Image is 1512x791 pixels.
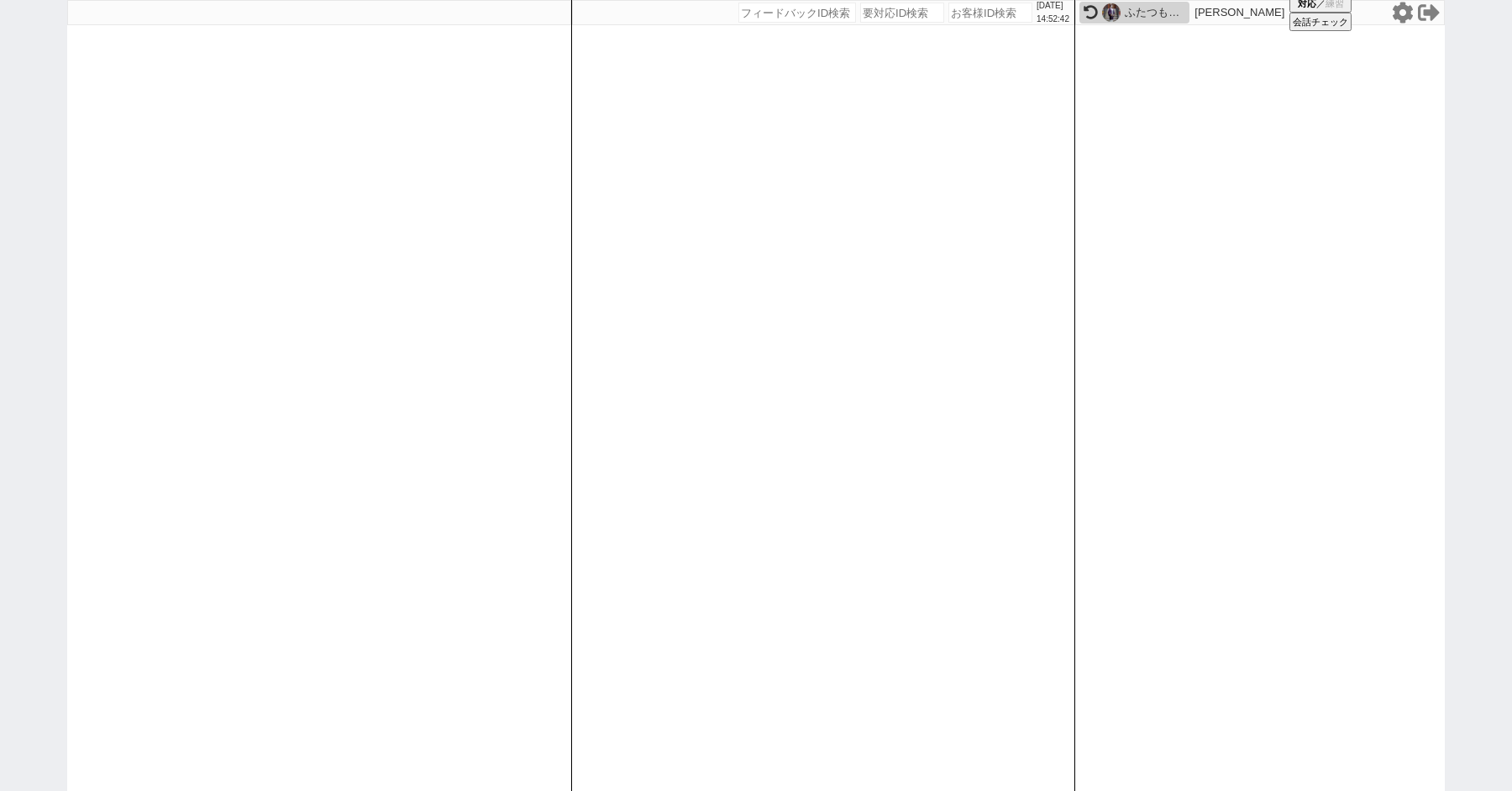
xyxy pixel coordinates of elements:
button: 会話チェック [1289,13,1352,31]
div: ふたつもり ASAMI [1125,6,1185,19]
img: 0hr0aKaaoPLR9MMjn7ybNTYDxiLnVvQ3QNZ1EycXsyeyojAzlNZFA2eHg3dHpxCjlJMwMyfX9gd39AIVp5UmTRK0sCcyh1Bm5... [1102,3,1121,22]
p: [PERSON_NAME] [1194,6,1284,19]
p: 14:52:42 [1037,13,1069,26]
span: 会話チェック [1293,16,1348,29]
input: 要対応ID検索 [860,3,944,23]
input: お客様ID検索 [948,3,1032,23]
input: フィードバックID検索 [738,3,856,23]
